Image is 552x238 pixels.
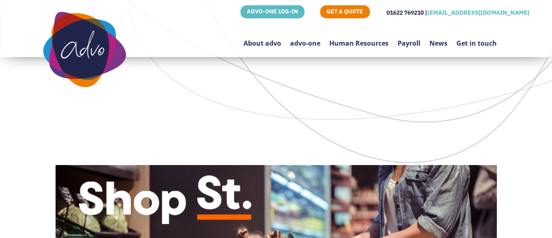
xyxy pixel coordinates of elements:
a: Get in touch [456,20,497,59]
span: 01622 769210 | [387,9,427,16]
a: Human Resources [329,20,389,59]
a: [EMAIL_ADDRESS][DOMAIN_NAME] [427,9,530,16]
a: About advo [244,20,281,59]
a: News [429,20,447,59]
a: GET A QUOTE [320,5,370,18]
a: Payroll [398,20,420,59]
a: advo-one [290,20,320,59]
a: ADVO-ONE LOG-IN [240,5,304,18]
